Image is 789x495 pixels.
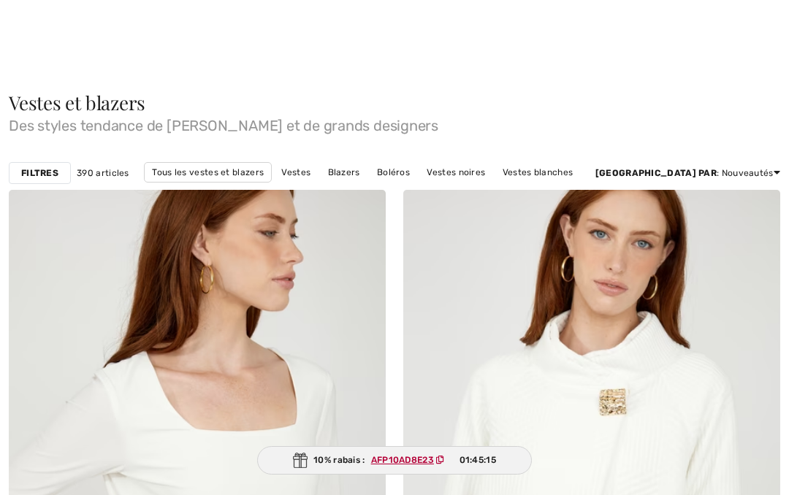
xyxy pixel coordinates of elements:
a: Vestes [PERSON_NAME] [203,183,322,202]
span: 01:45:15 [460,453,496,467]
a: Vestes [274,163,318,182]
a: Vestes [PERSON_NAME] [325,183,444,202]
a: Boléros [370,163,417,182]
span: 390 articles [77,166,129,180]
ins: AFP10AD8E23 [371,455,434,465]
a: Vestes bleues [446,183,521,202]
a: Tous les vestes et blazers [144,162,272,183]
span: Vestes et blazers [9,90,145,115]
a: Vestes noires [419,163,492,182]
div: : Nouveautés [595,166,780,180]
a: Blazers [321,163,367,182]
a: Vestes blanches [495,163,581,182]
strong: Filtres [21,166,58,180]
div: 10% rabais : [257,446,532,475]
span: Des styles tendance de [PERSON_NAME] et de grands designers [9,112,780,133]
img: Gift.svg [293,453,308,468]
strong: [GEOGRAPHIC_DATA] par [595,168,717,178]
